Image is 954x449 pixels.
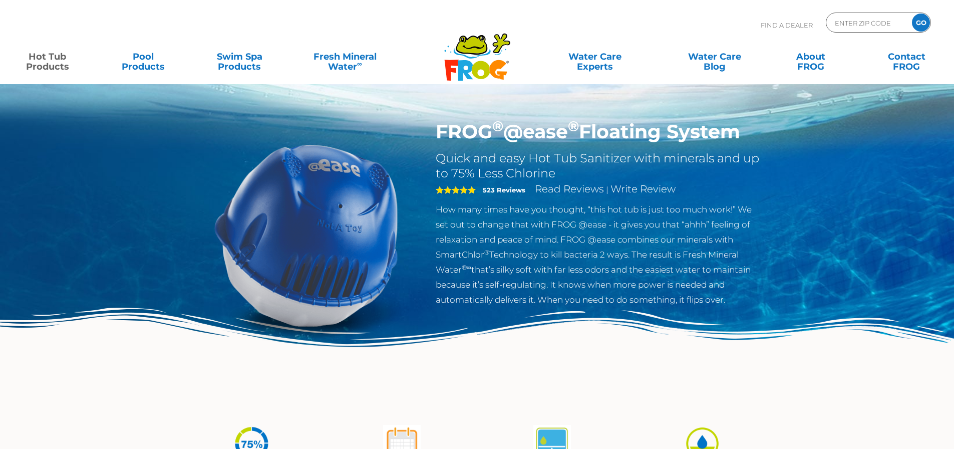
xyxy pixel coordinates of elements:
a: ContactFROG [869,47,944,67]
img: hot-tub-product-atease-system.png [192,120,421,350]
a: Read Reviews [535,183,604,195]
span: 5 [436,186,476,194]
a: AboutFROG [773,47,848,67]
a: PoolProducts [106,47,181,67]
a: Hot TubProducts [10,47,85,67]
img: Frog Products Logo [439,20,516,81]
a: Fresh MineralWater∞ [298,47,392,67]
h1: FROG @ease Floating System [436,120,763,143]
p: How many times have you thought, “this hot tub is just too much work!” We set out to change that ... [436,202,763,307]
sup: ® [492,117,503,135]
p: Find A Dealer [761,13,813,38]
a: Write Review [610,183,676,195]
h2: Quick and easy Hot Tub Sanitizer with minerals and up to 75% Less Chlorine [436,151,763,181]
input: GO [912,14,930,32]
sup: ® [484,249,489,256]
sup: ® [568,117,579,135]
sup: ∞ [357,60,362,68]
sup: ®∞ [462,264,471,271]
a: Swim SpaProducts [202,47,277,67]
a: Water CareExperts [534,47,656,67]
strong: 523 Reviews [483,186,525,194]
a: Water CareBlog [677,47,752,67]
span: | [606,185,608,194]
